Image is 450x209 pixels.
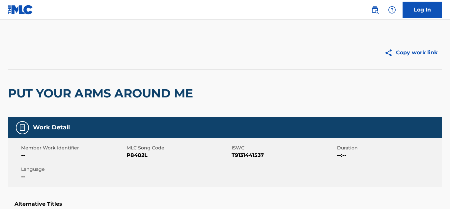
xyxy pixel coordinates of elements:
[417,177,450,209] iframe: Chat Widget
[232,151,335,159] span: T9131441537
[127,144,230,151] span: MLC Song Code
[337,151,441,159] span: --:--
[21,151,125,159] span: --
[33,124,70,131] h5: Work Detail
[8,5,33,14] img: MLC Logo
[380,44,442,61] button: Copy work link
[232,144,335,151] span: ISWC
[385,3,399,16] div: Help
[337,144,441,151] span: Duration
[21,166,125,173] span: Language
[21,144,125,151] span: Member Work Identifier
[403,2,442,18] a: Log In
[388,6,396,14] img: help
[384,49,396,57] img: Copy work link
[21,173,125,181] span: --
[14,201,436,207] h5: Alternative Titles
[8,86,196,101] h2: PUT YOUR ARMS AROUND ME
[371,6,379,14] img: search
[368,3,381,16] a: Public Search
[127,151,230,159] span: P8402L
[18,124,26,132] img: Work Detail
